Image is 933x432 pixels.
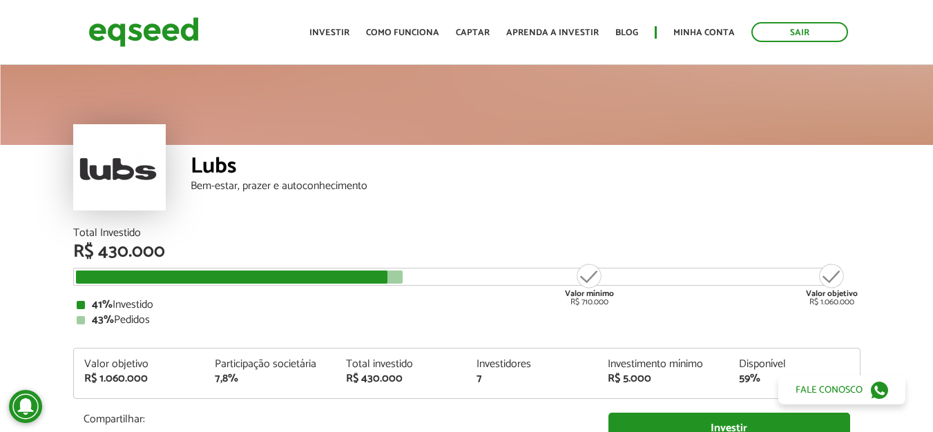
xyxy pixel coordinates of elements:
[778,375,905,404] a: Fale conosco
[77,300,857,311] div: Investido
[84,373,195,384] div: R$ 1.060.000
[346,373,456,384] div: R$ 430.000
[751,22,848,42] a: Sair
[73,243,860,261] div: R$ 430.000
[739,359,849,370] div: Disponível
[506,28,599,37] a: Aprenda a investir
[92,311,114,329] strong: 43%
[806,287,858,300] strong: Valor objetivo
[564,262,615,306] div: R$ 710.000
[77,315,857,326] div: Pedidos
[673,28,735,37] a: Minha conta
[477,373,587,384] div: 7
[477,359,587,370] div: Investidores
[608,359,718,370] div: Investimento mínimo
[309,28,349,37] a: Investir
[739,373,849,384] div: 59%
[84,413,588,426] p: Compartilhar:
[608,373,718,384] div: R$ 5.000
[215,359,325,370] div: Participação societária
[366,28,439,37] a: Como funciona
[456,28,490,37] a: Captar
[191,181,860,192] div: Bem-estar, prazer e autoconhecimento
[215,373,325,384] div: 7,8%
[191,155,860,181] div: Lubs
[88,14,199,50] img: EqSeed
[84,359,195,370] div: Valor objetivo
[73,228,860,239] div: Total Investido
[92,295,113,314] strong: 41%
[806,262,858,306] div: R$ 1.060.000
[565,287,614,300] strong: Valor mínimo
[346,359,456,370] div: Total investido
[615,28,638,37] a: Blog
